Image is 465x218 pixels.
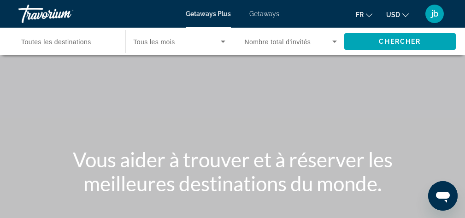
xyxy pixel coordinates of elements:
span: Tous les mois [133,38,175,46]
button: Chercher [344,33,456,50]
span: Chercher [379,38,421,45]
button: Change language [356,8,372,21]
iframe: Bouton de lancement de la fenêtre de messagerie [428,181,458,211]
a: Getaways Plus [186,10,231,18]
h1: Vous aider à trouver et à réserver les meilleures destinations du monde. [60,147,406,195]
button: User Menu [423,4,447,24]
span: fr [356,11,364,18]
a: Getaways [249,10,279,18]
a: Travorium [18,2,111,26]
span: jb [431,9,438,18]
span: USD [386,11,400,18]
button: Change currency [386,8,409,21]
span: Toutes les destinations [21,38,91,46]
span: Nombre total d'invités [245,38,311,46]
